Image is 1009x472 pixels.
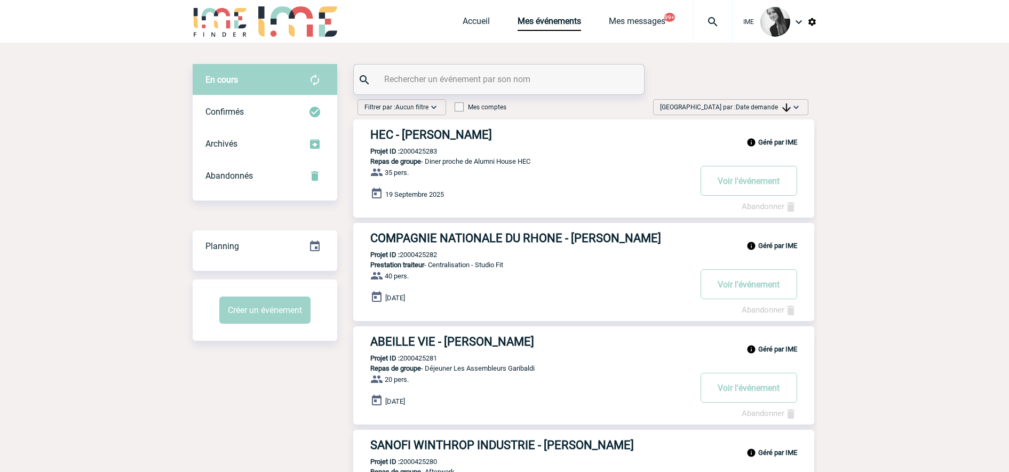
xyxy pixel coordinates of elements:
[353,147,437,155] p: 2000425283
[370,458,400,466] b: Projet ID :
[746,448,756,458] img: info_black_24dp.svg
[428,102,439,113] img: baseline_expand_more_white_24dp-b.png
[353,251,437,259] p: 2000425282
[701,166,797,196] button: Voir l'événement
[758,242,797,250] b: Géré par IME
[205,171,253,181] span: Abandonnés
[518,16,581,31] a: Mes événements
[353,157,690,165] p: - Diner proche de Alumni House HEC
[660,102,791,113] span: [GEOGRAPHIC_DATA] par :
[205,75,238,85] span: En cours
[760,7,790,37] img: 101050-0.jpg
[353,128,814,141] a: HEC - [PERSON_NAME]
[395,103,428,111] span: Aucun filtre
[353,438,814,452] a: SANOFI WINTHROP INDUSTRIE - [PERSON_NAME]
[205,107,244,117] span: Confirmés
[193,160,337,192] div: Retrouvez ici tous vos événements annulés
[746,345,756,354] img: info_black_24dp.svg
[370,157,421,165] span: Repas de groupe
[385,375,409,383] span: 20 pers.
[193,6,248,37] img: IME-Finder
[742,409,797,418] a: Abandonner
[463,16,490,31] a: Accueil
[205,241,239,251] span: Planning
[353,231,814,245] a: COMPAGNIE NATIONALE DU RHONE - [PERSON_NAME]
[743,18,754,26] span: IME
[353,458,437,466] p: 2000425280
[193,128,337,160] div: Retrouvez ici tous les événements que vous avez décidé d'archiver
[609,16,665,31] a: Mes messages
[364,102,428,113] span: Filtrer par :
[746,138,756,147] img: info_black_24dp.svg
[758,449,797,457] b: Géré par IME
[193,230,337,262] div: Retrouvez ici tous vos événements organisés par date et état d'avancement
[353,261,690,269] p: - Centralisation - Studio Fit
[385,294,405,302] span: [DATE]
[746,241,756,251] img: info_black_24dp.svg
[385,272,409,280] span: 40 pers.
[370,231,690,245] h3: COMPAGNIE NATIONALE DU RHONE - [PERSON_NAME]
[370,364,421,372] span: Repas de groupe
[205,139,237,149] span: Archivés
[353,354,437,362] p: 2000425281
[370,128,690,141] h3: HEC - [PERSON_NAME]
[742,305,797,315] a: Abandonner
[385,169,409,177] span: 35 pers.
[758,138,797,146] b: Géré par IME
[701,269,797,299] button: Voir l'événement
[353,364,690,372] p: - Déjeuner Les Assembleurs Garibaldi
[353,335,814,348] a: ABEILLE VIE - [PERSON_NAME]
[742,202,797,211] a: Abandonner
[791,102,801,113] img: baseline_expand_more_white_24dp-b.png
[370,251,400,259] b: Projet ID :
[193,64,337,96] div: Retrouvez ici tous vos évènements avant confirmation
[736,103,791,111] span: Date demande
[701,373,797,403] button: Voir l'événement
[385,397,405,405] span: [DATE]
[370,147,400,155] b: Projet ID :
[370,438,690,452] h3: SANOFI WINTHROP INDUSTRIE - [PERSON_NAME]
[455,103,506,111] label: Mes comptes
[382,71,619,87] input: Rechercher un événement par son nom
[782,103,791,112] img: arrow_downward.png
[219,297,311,324] button: Créer un événement
[370,354,400,362] b: Projet ID :
[385,190,444,198] span: 19 Septembre 2025
[370,335,690,348] h3: ABEILLE VIE - [PERSON_NAME]
[370,261,424,269] span: Prestation traiteur
[193,230,337,261] a: Planning
[758,345,797,353] b: Géré par IME
[664,13,675,22] button: 99+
